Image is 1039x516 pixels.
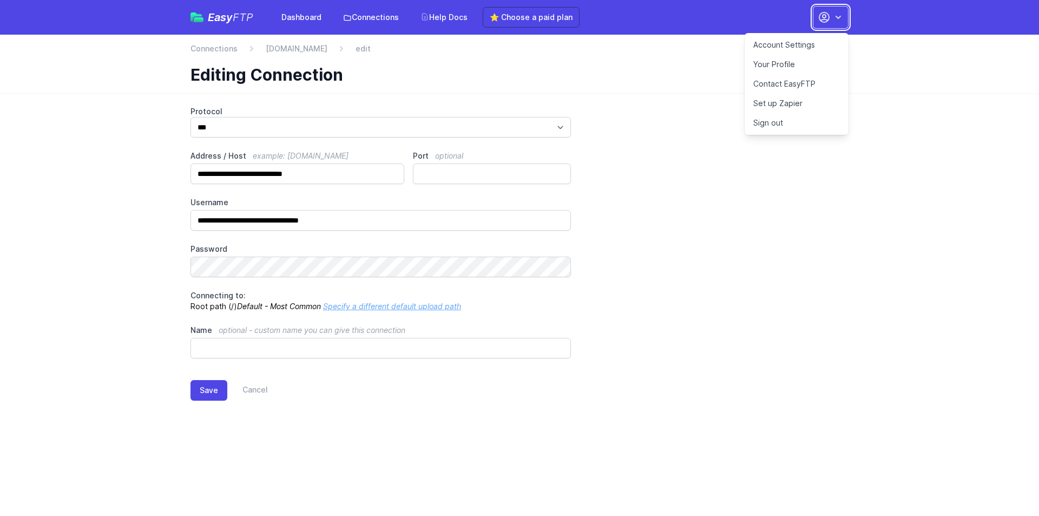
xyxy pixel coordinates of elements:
label: Name [190,325,571,336]
label: Username [190,197,571,208]
a: Contact EasyFTP [745,74,849,94]
span: edit [356,43,371,54]
span: optional - custom name you can give this connection [219,325,405,335]
button: Save [190,380,227,401]
label: Protocol [190,106,571,117]
a: Sign out [745,113,849,133]
a: Connections [190,43,238,54]
a: Your Profile [745,55,849,74]
a: [DOMAIN_NAME] [266,43,327,54]
nav: Breadcrumb [190,43,849,61]
a: Specify a different default upload path [323,302,461,311]
a: Help Docs [414,8,474,27]
label: Port [413,151,571,161]
span: optional [435,151,463,160]
label: Address / Host [190,151,404,161]
a: Cancel [227,380,268,401]
p: Root path (/) [190,290,571,312]
span: FTP [233,11,253,24]
a: Set up Zapier [745,94,849,113]
a: Dashboard [275,8,328,27]
a: ⭐ Choose a paid plan [483,7,580,28]
img: easyftp_logo.png [190,12,203,22]
a: Account Settings [745,35,849,55]
span: Easy [208,12,253,23]
label: Password [190,244,571,254]
a: EasyFTP [190,12,253,23]
h1: Editing Connection [190,65,840,84]
span: Connecting to: [190,291,246,300]
a: Connections [337,8,405,27]
span: example: [DOMAIN_NAME] [253,151,348,160]
i: Default - Most Common [237,302,321,311]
